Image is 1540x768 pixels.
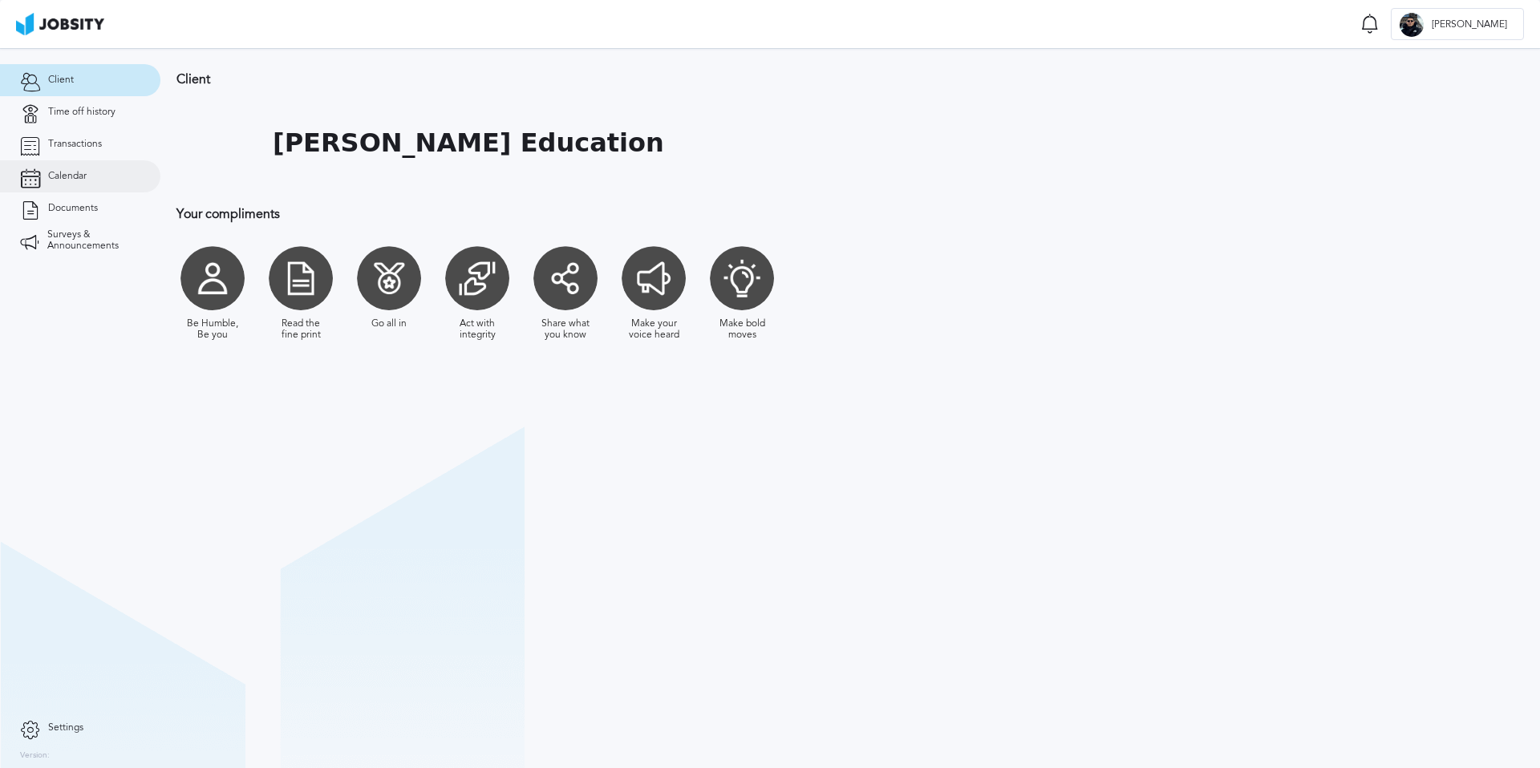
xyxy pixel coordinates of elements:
div: Make bold moves [714,318,770,341]
div: Go all in [371,318,407,329]
div: I [1400,13,1424,37]
div: Act with integrity [449,318,505,341]
span: Client [48,75,74,86]
h1: [PERSON_NAME] Education [273,128,664,158]
span: Surveys & Announcements [47,229,140,252]
span: Calendar [48,171,87,182]
button: I[PERSON_NAME] [1391,8,1524,40]
span: Settings [48,722,83,734]
div: Make your voice heard [626,318,682,341]
div: Share what you know [537,318,594,341]
h3: Your compliments [176,207,1047,221]
h3: Client [176,72,1047,87]
span: [PERSON_NAME] [1424,19,1515,30]
img: ab4bad089aa723f57921c736e9817d99.png [16,13,104,35]
div: Read the fine print [273,318,329,341]
span: Documents [48,203,98,214]
label: Version: [20,751,50,761]
div: Be Humble, Be you [184,318,241,341]
span: Transactions [48,139,102,150]
span: Time off history [48,107,115,118]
